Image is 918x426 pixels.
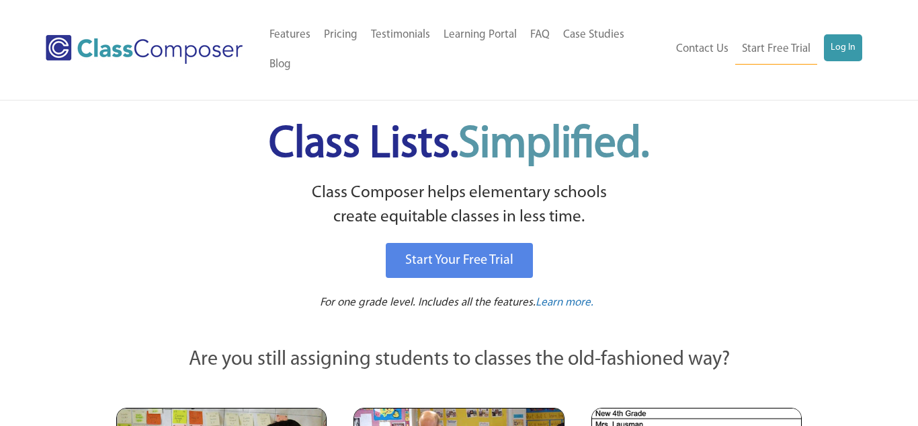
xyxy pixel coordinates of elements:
span: Class Lists. [269,123,649,167]
span: Learn more. [536,297,593,308]
a: Testimonials [364,20,437,50]
span: For one grade level. Includes all the features. [320,297,536,308]
a: Contact Us [669,34,735,64]
p: Class Composer helps elementary schools create equitable classes in less time. [114,181,804,230]
a: Pricing [317,20,364,50]
nav: Header Menu [665,34,862,65]
a: Case Studies [556,20,631,50]
a: FAQ [524,20,556,50]
span: Simplified. [458,123,649,167]
a: Blog [263,50,298,79]
a: Learning Portal [437,20,524,50]
img: Class Composer [46,35,242,64]
p: Are you still assigning students to classes the old-fashioned way? [116,345,802,375]
a: Start Your Free Trial [386,243,533,278]
a: Learn more. [536,295,593,312]
span: Start Your Free Trial [405,254,513,267]
nav: Header Menu [263,20,666,79]
a: Start Free Trial [735,34,817,65]
a: Features [263,20,317,50]
a: Log In [824,34,862,61]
